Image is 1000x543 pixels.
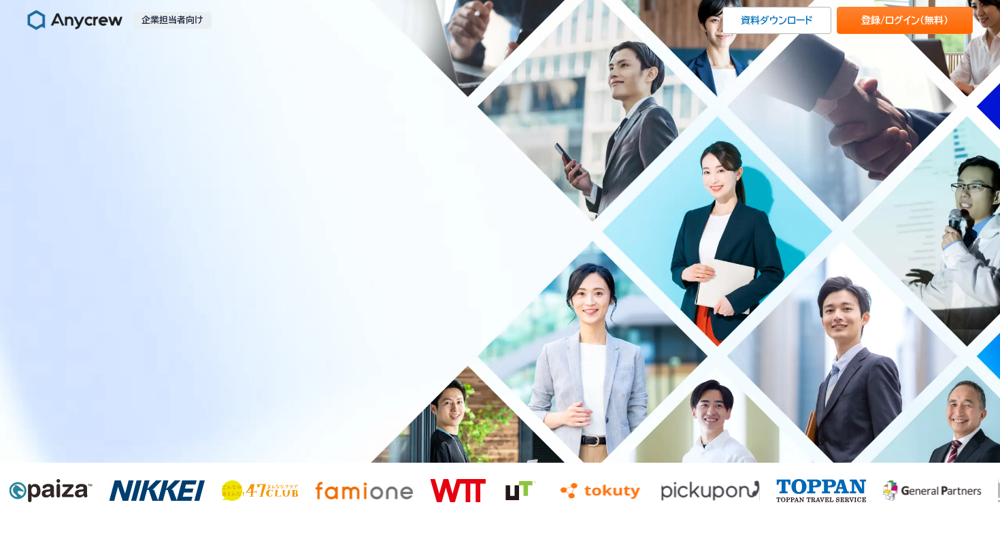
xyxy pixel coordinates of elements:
img: toppan [776,479,867,502]
img: ut [502,479,539,502]
img: 47club [222,480,299,501]
img: m-out inc. [883,479,982,502]
a: 登録/ログイン（無料） [837,7,973,34]
img: nikkei [109,480,205,501]
img: Anycrew [27,10,122,31]
img: famione [315,479,414,502]
img: pickupon [661,479,760,502]
p: 企業担当者向け [133,12,212,29]
a: 資料ダウンロード [722,7,831,34]
img: tokuty [556,479,645,502]
img: paiza [9,479,93,502]
span: （無料） [920,16,948,25]
img: wtt [430,479,486,502]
